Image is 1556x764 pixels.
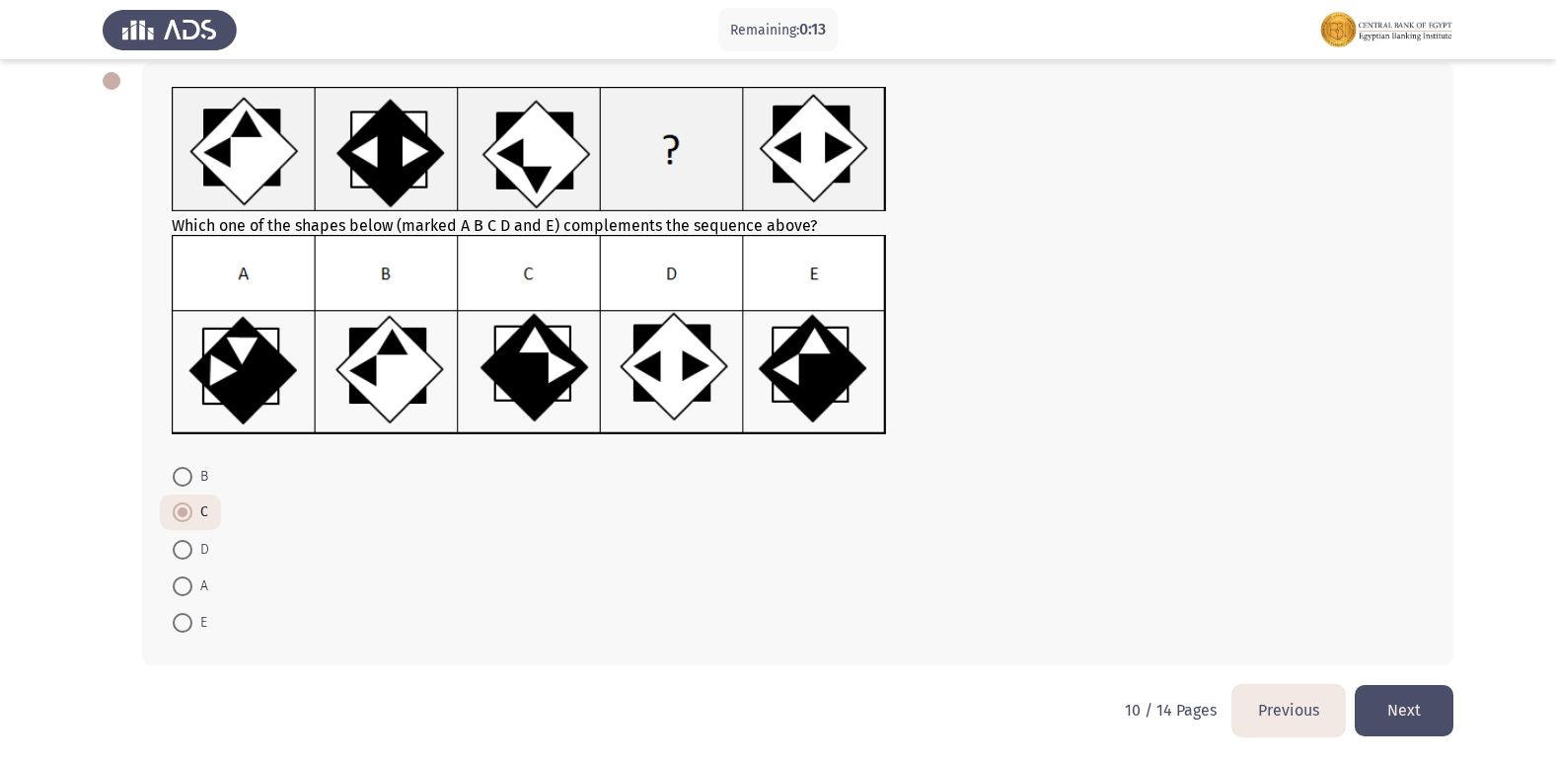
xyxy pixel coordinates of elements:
[192,500,208,524] span: C
[192,574,208,598] span: A
[1355,685,1453,735] button: load next page
[730,18,826,42] p: Remaining:
[172,235,887,435] img: UkFYMDAxMDhCLnBuZzE2MjIwMzUwMjgyNzM=.png
[172,87,1424,439] div: Which one of the shapes below (marked A B C D and E) complements the sequence above?
[192,611,207,635] span: E
[1125,701,1217,720] p: 10 / 14 Pages
[1319,2,1453,57] img: Assessment logo of FOCUS Assessment 3 Modules EN
[1232,685,1345,735] button: load previous page
[192,538,209,562] span: D
[172,87,887,212] img: UkFYMDAxMDhBLnBuZzE2MjIwMzQ5MzczOTY=.png
[799,20,826,38] span: 0:13
[192,465,208,489] span: B
[103,2,237,57] img: Assess Talent Management logo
